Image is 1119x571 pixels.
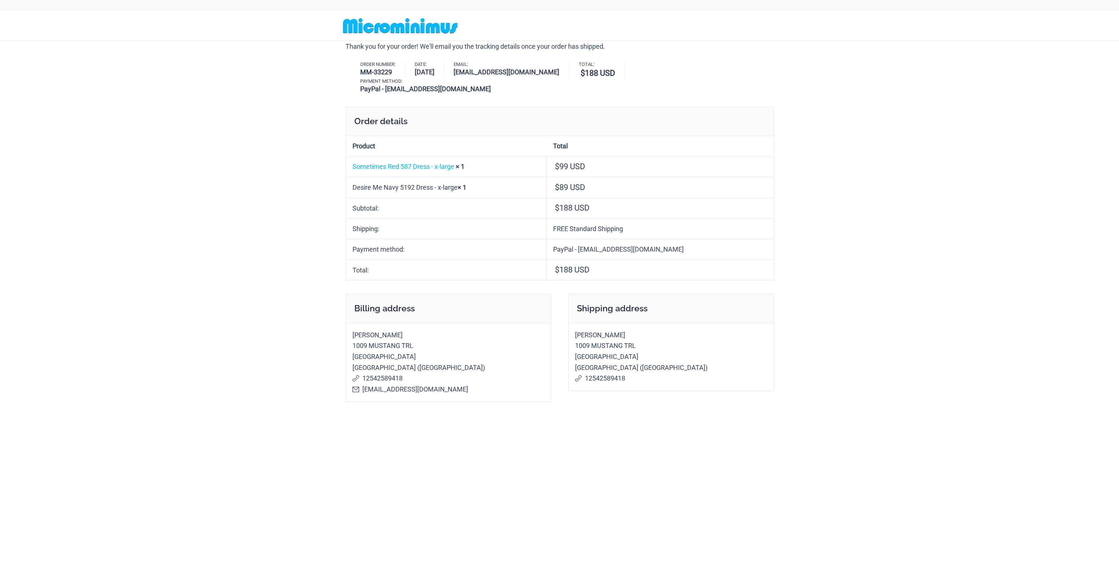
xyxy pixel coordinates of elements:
[454,62,569,77] li: Email:
[346,107,774,136] h2: Order details
[555,203,589,212] span: 188 USD
[555,183,559,192] span: $
[346,177,547,198] td: Desire Me Navy 5192 Dress - x-large
[555,183,585,192] bdi: 89 USD
[547,239,773,260] td: PayPal - [EMAIL_ADDRESS][DOMAIN_NAME]
[555,162,585,171] bdi: 99 USD
[415,67,434,77] strong: [DATE]
[346,41,774,52] p: Thank you for your order! We'll email you the tracking details once your order has shipped.
[555,265,589,274] span: 188 USD
[346,260,547,281] th: Total:
[346,198,547,219] th: Subtotal:
[346,294,551,322] h2: Billing address
[360,84,491,94] strong: PayPal - [EMAIL_ADDRESS][DOMAIN_NAME]
[360,62,406,77] li: Order number:
[568,323,774,391] address: [PERSON_NAME] 1009 MUSTANG TRL [GEOGRAPHIC_DATA] [GEOGRAPHIC_DATA] ([GEOGRAPHIC_DATA])
[360,67,396,77] strong: MM-33229
[353,163,454,170] a: Sometimes Red 587 Dress - x-large
[547,219,773,239] td: FREE Standard Shipping
[346,323,551,402] address: [PERSON_NAME] 1009 MUSTANG TRL [GEOGRAPHIC_DATA] [GEOGRAPHIC_DATA] ([GEOGRAPHIC_DATA])
[353,384,544,395] p: [EMAIL_ADDRESS][DOMAIN_NAME]
[456,163,465,170] strong: × 1
[555,265,559,274] span: $
[581,68,615,78] bdi: 188 USD
[555,203,559,212] span: $
[579,62,625,79] li: Total:
[346,219,547,239] th: Shipping:
[340,18,460,34] img: MM SHOP LOGO FLAT
[581,68,585,78] span: $
[555,162,559,171] span: $
[346,239,547,260] th: Payment method:
[346,136,547,156] th: Product
[575,373,767,384] p: 12542589418
[353,373,544,384] p: 12542589418
[568,294,774,322] h2: Shipping address
[360,79,500,94] li: Payment method:
[454,67,559,77] strong: [EMAIL_ADDRESS][DOMAIN_NAME]
[458,183,466,191] strong: × 1
[415,62,444,77] li: Date:
[547,136,773,156] th: Total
